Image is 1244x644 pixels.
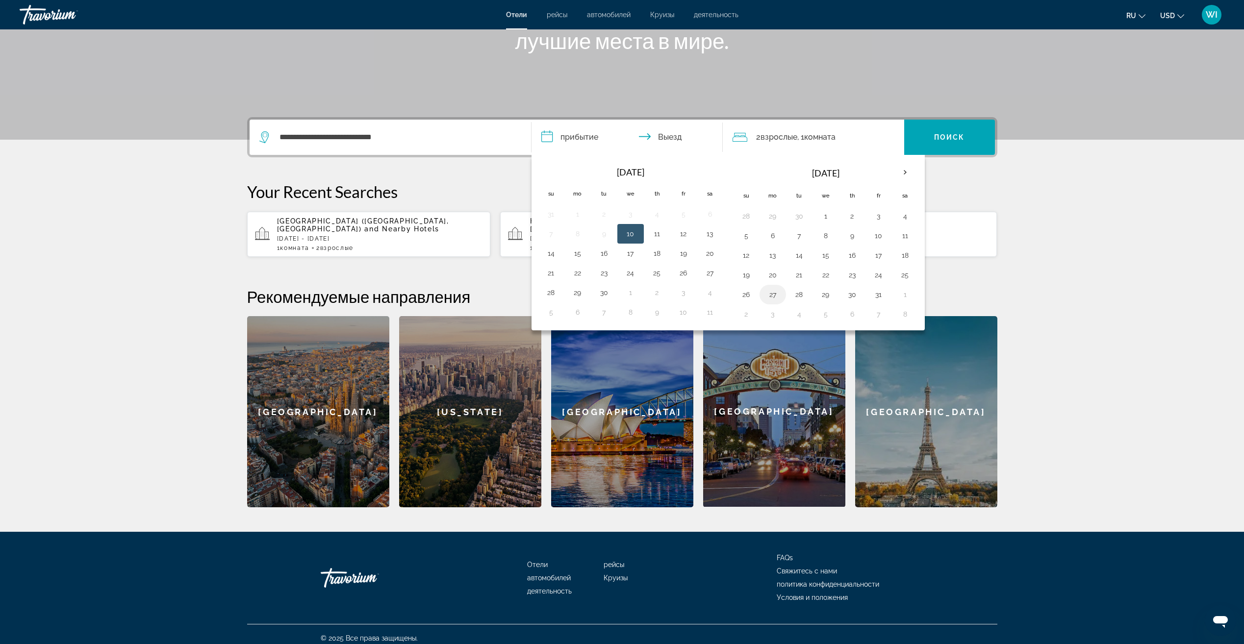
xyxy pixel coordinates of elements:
button: Day 9 [596,227,612,241]
button: Day 28 [791,288,807,301]
button: Day 23 [596,266,612,280]
button: Day 10 [676,305,691,319]
span: 1 [530,245,562,251]
button: Day 29 [818,288,834,301]
button: Day 4 [702,286,718,299]
span: [GEOGRAPHIC_DATA] ([GEOGRAPHIC_DATA], [GEOGRAPHIC_DATA]) [277,217,449,233]
h2: Рекомендуемые направления [247,287,997,306]
button: Поиск [904,120,995,155]
button: Day 13 [765,248,781,262]
button: Change language [1126,8,1145,23]
button: Day 25 [897,268,913,282]
button: Day 5 [543,305,559,319]
button: Day 16 [596,247,612,260]
div: [GEOGRAPHIC_DATA] [703,316,845,507]
span: 1 [277,245,309,251]
button: Day 2 [738,307,754,321]
button: Day 28 [738,209,754,223]
a: Условия и положения [777,594,848,601]
button: Day 1 [623,286,638,299]
span: автомобилей [527,574,571,582]
button: Day 28 [543,286,559,299]
button: Day 12 [738,248,754,262]
button: Change currency [1160,8,1184,23]
button: Day 3 [765,307,781,321]
button: Day 2 [649,286,665,299]
button: Day 23 [844,268,860,282]
p: [DATE] - [DATE] [277,235,483,242]
button: Day 13 [702,227,718,241]
a: Travorium [20,2,118,27]
a: деятельность [527,587,572,595]
a: рейсы [604,561,624,569]
a: деятельность [694,11,738,19]
span: политика конфиденциальности [777,580,879,588]
span: USD [1160,12,1175,20]
a: [GEOGRAPHIC_DATA] [855,316,997,507]
button: Day 22 [818,268,834,282]
button: Day 7 [871,307,887,321]
button: Day 5 [738,229,754,243]
button: Day 4 [897,209,913,223]
span: Комната [280,245,309,251]
button: Day 3 [676,286,691,299]
button: Day 20 [702,247,718,260]
span: Взрослые [320,245,354,251]
button: Day 9 [649,305,665,319]
button: Day 3 [871,209,887,223]
button: Day 21 [791,268,807,282]
a: Отели [506,11,527,19]
button: Day 10 [623,227,638,241]
button: Day 2 [596,207,612,221]
span: WI [1206,10,1218,20]
button: Day 27 [765,288,781,301]
button: Day 17 [871,248,887,262]
button: Day 6 [570,305,585,319]
button: Day 5 [818,307,834,321]
button: Day 31 [871,288,887,301]
a: автомобилей [587,11,631,19]
a: Отели [527,561,548,569]
button: Day 26 [676,266,691,280]
button: Day 19 [738,268,754,282]
span: FAQs [777,554,793,562]
button: Day 20 [765,268,781,282]
button: Day 1 [818,209,834,223]
button: Day 27 [702,266,718,280]
button: Day 1 [897,288,913,301]
button: Day 7 [791,229,807,243]
button: Day 24 [623,266,638,280]
button: Day 8 [623,305,638,319]
span: ru [1126,12,1136,20]
button: Day 15 [570,247,585,260]
span: 2 [756,130,797,144]
button: Travelers: 2 adults, 0 children [723,120,904,155]
a: [GEOGRAPHIC_DATA] [551,316,693,507]
button: Check in and out dates [532,120,723,155]
th: [DATE] [760,161,892,185]
button: Day 8 [897,307,913,321]
span: Круизы [650,11,674,19]
button: Day 31 [543,207,559,221]
a: Круизы [604,574,628,582]
div: Search widget [250,120,995,155]
button: Day 26 [738,288,754,301]
button: Hotels in [GEOGRAPHIC_DATA], [GEOGRAPHIC_DATA] (AYT)[DATE] - [DATE]1Комната2Взрослые, 4Дети [500,211,744,257]
a: рейсы [547,11,567,19]
button: Day 7 [543,227,559,241]
button: Day 14 [543,247,559,260]
button: Next month [892,161,918,184]
button: Day 7 [596,305,612,319]
a: [GEOGRAPHIC_DATA] [247,316,389,507]
button: Day 4 [791,307,807,321]
button: Day 17 [623,247,638,260]
button: Day 30 [844,288,860,301]
button: User Menu [1199,4,1224,25]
